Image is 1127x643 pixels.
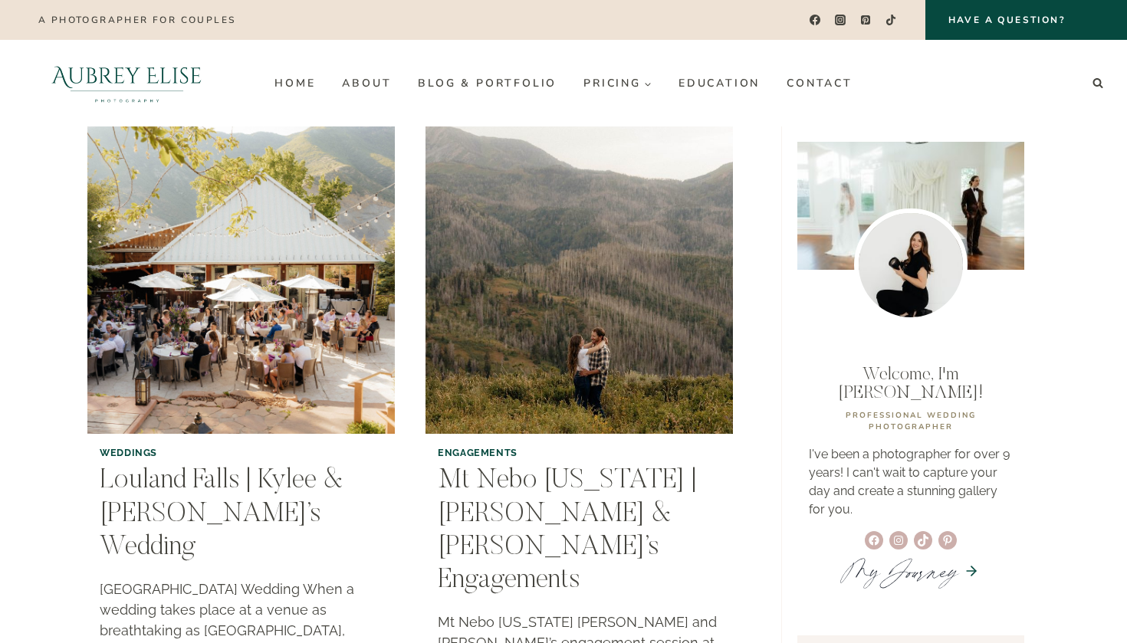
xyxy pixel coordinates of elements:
[830,9,852,31] a: Instagram
[438,467,697,595] a: Mt Nebo [US_STATE] | [PERSON_NAME] & [PERSON_NAME]’s Engagements
[100,447,157,458] a: Weddings
[809,445,1013,519] p: I've been a photographer for over 9 years! I can't wait to capture your day and create a stunning...
[803,9,826,31] a: Facebook
[426,126,733,434] img: Mt Nebo Utah | Kristin & Ty’s Engagements
[18,40,235,126] img: Aubrey Elise Photography
[880,9,902,31] a: TikTok
[438,447,517,458] a: engagements
[570,71,665,96] a: Pricing
[583,77,652,89] span: Pricing
[261,71,866,96] nav: Primary Navigation
[87,126,395,434] img: Louland Falls | Kylee & Dax’s Wedding
[774,71,866,96] a: Contact
[665,71,773,96] a: Education
[1087,73,1109,94] button: View Search Form
[100,467,343,561] a: Louland Falls | Kylee & [PERSON_NAME]’s Wedding
[881,549,958,593] em: Journey
[329,71,405,96] a: About
[809,366,1013,402] p: Welcome, I'm [PERSON_NAME]!
[843,549,958,593] a: MyJourney
[38,15,235,25] p: A photographer for couples
[854,208,968,322] img: Utah wedding photographer Aubrey Williams
[855,9,877,31] a: Pinterest
[809,410,1013,433] p: professional WEDDING PHOTOGRAPHER
[261,71,329,96] a: Home
[405,71,570,96] a: Blog & Portfolio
